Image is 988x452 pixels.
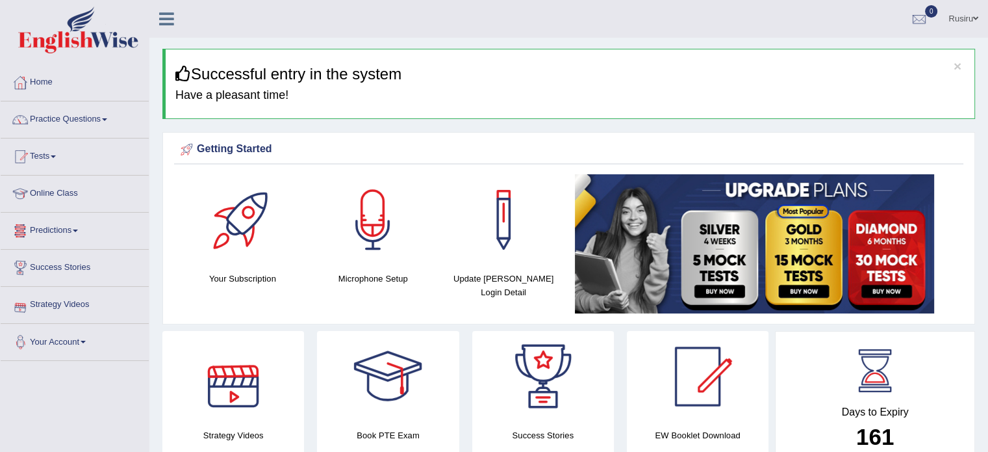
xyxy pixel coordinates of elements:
[1,139,149,171] a: Tests
[314,272,432,286] h4: Microphone Setup
[627,429,768,442] h4: EW Booklet Download
[175,66,965,83] h3: Successful entry in the system
[575,174,934,313] img: small5.jpg
[472,429,614,442] h4: Success Stories
[856,424,894,449] b: 161
[1,287,149,319] a: Strategy Videos
[317,429,459,442] h4: Book PTE Exam
[1,324,149,356] a: Your Account
[1,64,149,97] a: Home
[1,101,149,134] a: Practice Questions
[925,5,938,18] span: 0
[1,176,149,208] a: Online Class
[177,140,960,159] div: Getting Started
[184,272,301,286] h4: Your Subscription
[162,429,304,442] h4: Strategy Videos
[790,406,960,418] h4: Days to Expiry
[1,250,149,282] a: Success Stories
[175,89,965,102] h4: Have a pleasant time!
[954,59,961,73] button: ×
[1,213,149,245] a: Predictions
[445,272,563,299] h4: Update [PERSON_NAME] Login Detail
